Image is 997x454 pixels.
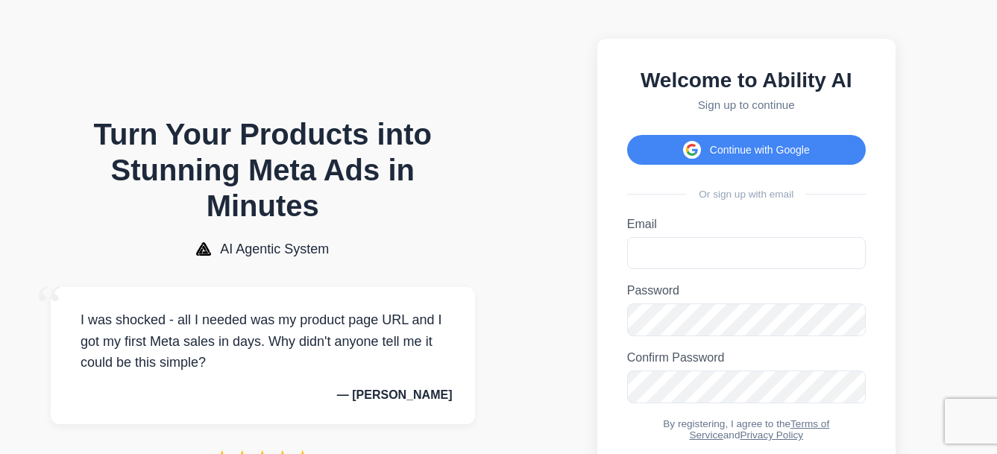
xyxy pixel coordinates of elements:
[627,351,866,365] label: Confirm Password
[627,98,866,111] p: Sign up to continue
[36,272,63,340] span: “
[627,69,866,92] h2: Welcome to Ability AI
[627,418,866,441] div: By registering, I agree to the and
[627,218,866,231] label: Email
[689,418,829,441] a: Terms of Service
[73,388,453,402] p: — [PERSON_NAME]
[73,309,453,373] p: I was shocked - all I needed was my product page URL and I got my first Meta sales in days. Why d...
[220,242,329,257] span: AI Agentic System
[627,189,866,200] div: Or sign up with email
[51,116,475,224] h1: Turn Your Products into Stunning Meta Ads in Minutes
[740,429,803,441] a: Privacy Policy
[627,284,866,297] label: Password
[196,242,211,256] img: AI Agentic System Logo
[627,135,866,165] button: Continue with Google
